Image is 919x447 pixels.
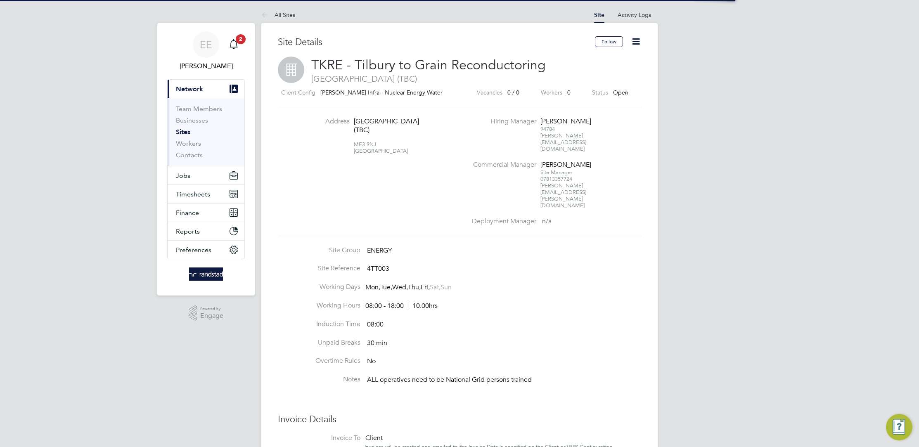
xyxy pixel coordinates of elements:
[367,357,376,366] span: No
[541,88,562,98] label: Workers
[176,172,190,180] span: Jobs
[477,88,502,98] label: Vacancies
[540,169,572,176] span: Site Manager
[176,105,222,113] a: Team Members
[167,61,245,71] span: Elliott Ebanks
[278,375,360,384] label: Notes
[441,283,452,291] span: Sun
[176,128,190,136] a: Sites
[278,301,360,310] label: Working Hours
[886,414,912,440] button: Engage Resource Center
[595,36,623,47] button: Follow
[278,434,360,442] label: Invoice To
[380,283,392,291] span: Tue,
[281,88,315,98] label: Client Config
[320,89,443,96] span: [PERSON_NAME] Infra - Nuclear Energy Water
[311,57,546,73] span: TKRE - Tilbury to Grain Reconductoring
[278,357,360,365] label: Overtime Rules
[176,85,203,93] span: Network
[176,190,210,198] span: Timesheets
[367,376,532,384] span: ALL operatives need to be National Grid persons trained
[507,89,519,96] span: 0 / 0
[278,264,360,273] label: Site Reference
[176,227,200,235] span: Reports
[613,89,628,96] span: Open
[618,11,651,19] a: Activity Logs
[430,283,441,291] span: Sat,
[200,39,212,50] span: EE
[168,222,244,240] button: Reports
[168,80,244,98] button: Network
[567,89,571,96] span: 0
[278,283,360,291] label: Working Days
[392,283,408,291] span: Wed,
[168,166,244,184] button: Jobs
[168,98,244,166] div: Network
[278,73,641,84] span: [GEOGRAPHIC_DATA] (TBC)
[304,117,350,126] label: Address
[176,140,201,147] a: Workers
[176,116,208,124] a: Businesses
[167,31,245,71] a: EE[PERSON_NAME]
[278,338,360,347] label: Unpaid Breaks
[157,23,255,296] nav: Main navigation
[236,34,246,44] span: 2
[365,434,641,442] div: Client
[594,12,604,19] a: Site
[176,151,203,159] a: Contacts
[278,246,360,255] label: Site Group
[540,125,555,132] span: 94784
[354,135,405,154] div: ME3 9NJ [GEOGRAPHIC_DATA]
[176,246,211,254] span: Preferences
[176,209,199,217] span: Finance
[540,175,572,182] span: 07813357724
[467,217,536,226] label: Deployment Manager
[278,36,595,48] h3: Site Details
[540,161,592,169] div: [PERSON_NAME]
[189,305,224,321] a: Powered byEngage
[168,241,244,259] button: Preferences
[421,283,430,291] span: Fri,
[354,117,405,135] div: [GEOGRAPHIC_DATA] (TBC)
[540,182,586,209] span: [PERSON_NAME][EMAIL_ADDRESS][PERSON_NAME][DOMAIN_NAME]
[365,283,380,291] span: Mon,
[408,302,438,310] span: 10.00hrs
[167,267,245,281] a: Go to home page
[189,267,223,281] img: randstad-logo-retina.png
[367,265,389,273] span: 4TT003
[367,246,392,255] span: ENERGY
[367,320,384,329] span: 08:00
[542,217,552,225] span: n/a
[365,302,438,310] div: 08:00 - 18:00
[168,185,244,203] button: Timesheets
[225,31,242,58] a: 2
[592,88,608,98] label: Status
[200,312,223,319] span: Engage
[467,117,536,126] label: Hiring Manager
[540,132,586,152] span: [PERSON_NAME][EMAIL_ADDRESS][DOMAIN_NAME]
[168,203,244,222] button: Finance
[261,11,295,19] a: All Sites
[278,414,641,426] h3: Invoice Details
[540,117,592,126] div: [PERSON_NAME]
[408,283,421,291] span: Thu,
[367,339,387,347] span: 30 min
[200,305,223,312] span: Powered by
[467,161,536,169] label: Commercial Manager
[278,320,360,329] label: Induction Time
